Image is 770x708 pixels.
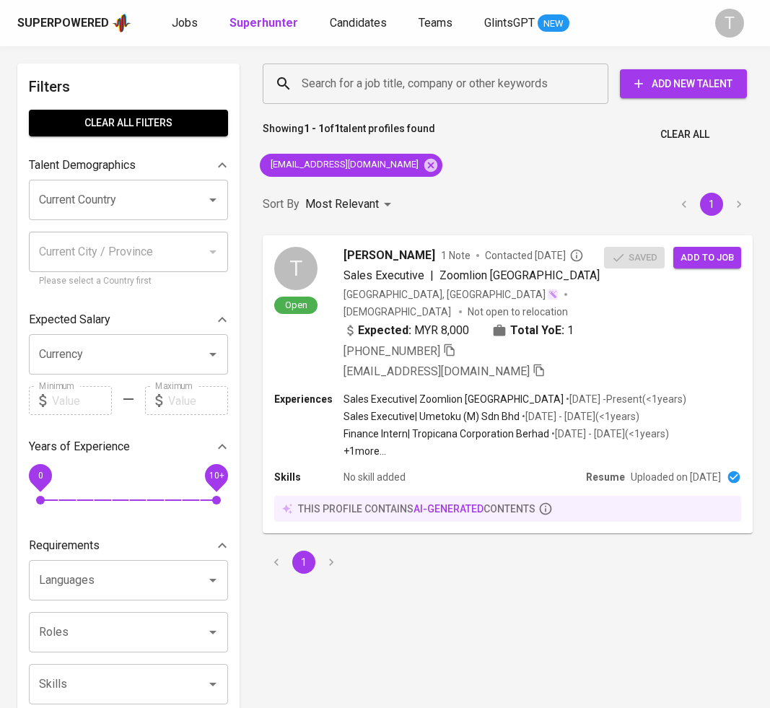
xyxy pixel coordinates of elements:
a: Jobs [172,14,201,32]
p: • [DATE] - [DATE] ( <1 years ) [549,427,669,441]
span: [DEMOGRAPHIC_DATA] [344,305,453,319]
h6: Filters [29,75,228,98]
p: Expected Salary [29,311,110,328]
span: Teams [419,16,452,30]
b: Total YoE: [510,322,564,339]
button: Open [203,190,223,210]
span: Zoomlion [GEOGRAPHIC_DATA] [439,268,600,282]
svg: By Malaysia recruiter [569,248,584,263]
span: [EMAIL_ADDRESS][DOMAIN_NAME] [344,364,530,378]
nav: pagination navigation [670,193,753,216]
span: [PHONE_NUMBER] [344,344,440,358]
a: Candidates [330,14,390,32]
div: Superpowered [17,15,109,32]
b: 1 [334,123,340,134]
img: magic_wand.svg [547,289,559,300]
button: Add New Talent [620,69,747,98]
button: Clear All [655,121,715,148]
p: Showing of talent profiles found [263,121,435,148]
button: Open [203,622,223,642]
div: [EMAIL_ADDRESS][DOMAIN_NAME] [260,154,442,177]
span: Open [279,299,313,311]
button: page 1 [700,193,723,216]
span: 0 [38,471,43,481]
span: GlintsGPT [484,16,535,30]
span: Sales Executive [344,268,424,282]
p: this profile contains contents [298,502,535,516]
p: Sales Executive | Umetoku (M) Sdn Bhd [344,409,520,424]
div: Talent Demographics [29,151,228,180]
div: Expected Salary [29,305,228,334]
a: GlintsGPT NEW [484,14,569,32]
div: MYR 8,000 [344,322,469,339]
b: 1 - 1 [304,123,324,134]
div: [GEOGRAPHIC_DATA], [GEOGRAPHIC_DATA] [344,287,559,302]
span: Clear All [660,126,709,144]
button: Clear All filters [29,110,228,136]
p: Resume [586,470,625,484]
div: Requirements [29,531,228,560]
span: 1 [567,322,574,339]
img: app logo [112,12,131,34]
span: NEW [538,17,569,31]
div: T [274,247,318,290]
p: • [DATE] - Present ( <1 years ) [564,392,686,406]
span: 1 Note [441,248,471,263]
a: Superpoweredapp logo [17,12,131,34]
p: Most Relevant [305,196,379,213]
span: [EMAIL_ADDRESS][DOMAIN_NAME] [260,158,427,172]
p: Uploaded on [DATE] [631,470,721,484]
span: Candidates [330,16,387,30]
span: 10+ [209,471,224,481]
p: Experiences [274,392,344,406]
span: Add to job [681,250,734,266]
p: Years of Experience [29,438,130,455]
button: page 1 [292,551,315,574]
p: Not open to relocation [468,305,568,319]
span: | [430,267,434,284]
span: Clear All filters [40,114,216,132]
button: Open [203,570,223,590]
a: Teams [419,14,455,32]
p: • [DATE] - [DATE] ( <1 years ) [520,409,639,424]
span: Jobs [172,16,198,30]
p: +1 more ... [344,444,686,458]
a: Superhunter [229,14,301,32]
span: Add New Talent [631,75,735,93]
div: Years of Experience [29,432,228,461]
input: Value [52,386,112,415]
button: Open [203,674,223,694]
p: Finance Intern | Tropicana Corporation Berhad [344,427,549,441]
button: Add to job [673,247,741,269]
p: Sort By [263,196,299,213]
p: Skills [274,470,344,484]
div: Most Relevant [305,191,396,218]
b: Superhunter [229,16,298,30]
p: No skill added [344,470,406,484]
a: TOpen[PERSON_NAME]1 NoteContacted [DATE]Sales Executive|Zoomlion [GEOGRAPHIC_DATA][GEOGRAPHIC_DAT... [263,235,753,533]
span: Contacted [DATE] [485,248,584,263]
p: Requirements [29,537,100,554]
span: AI-generated [414,503,484,515]
button: Open [203,344,223,364]
span: [PERSON_NAME] [344,247,435,264]
nav: pagination navigation [263,551,345,574]
div: T [715,9,744,38]
p: Sales Executive | Zoomlion [GEOGRAPHIC_DATA] [344,392,564,406]
p: Please select a Country first [39,274,218,289]
b: Expected: [358,322,411,339]
input: Value [168,386,228,415]
p: Talent Demographics [29,157,136,174]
